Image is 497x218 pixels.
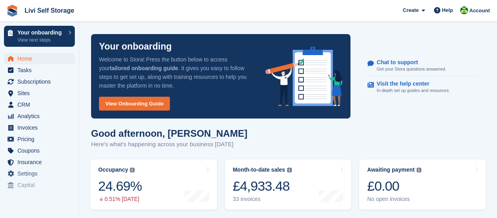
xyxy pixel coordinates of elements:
img: icon-info-grey-7440780725fd019a000dd9b08b2336e03edf1995a4989e88bcd33f0948082b44.svg [287,168,292,172]
a: menu [4,88,75,99]
a: Chat to support Get your Stora questions answered. [368,55,478,77]
p: View next steps [17,36,65,44]
span: Home [17,53,65,64]
p: Here's what's happening across your business [DATE] [91,140,248,149]
p: In-depth set up guides and resources. [377,87,450,94]
span: Invoices [17,122,65,133]
strong: tailored onboarding guide [110,65,178,71]
p: Your onboarding [17,30,65,35]
div: £4,933.48 [233,178,292,194]
div: 0.51% [DATE] [98,196,142,203]
a: Occupancy 24.69% 0.51% [DATE] [90,159,217,210]
span: Tasks [17,65,65,76]
span: Sites [17,88,65,99]
div: 24.69% [98,178,142,194]
a: menu [4,145,75,156]
span: Coupons [17,145,65,156]
div: Awaiting payment [367,166,415,173]
img: icon-info-grey-7440780725fd019a000dd9b08b2336e03edf1995a4989e88bcd33f0948082b44.svg [130,168,135,172]
a: menu [4,111,75,122]
a: menu [4,122,75,133]
span: Analytics [17,111,65,122]
div: Occupancy [98,166,128,173]
span: Settings [17,168,65,179]
span: Storefront [7,197,79,205]
p: Visit the help center [377,80,444,87]
p: Chat to support [377,59,440,66]
a: View Onboarding Guide [99,97,170,111]
a: menu [4,65,75,76]
span: Capital [17,180,65,191]
span: Insurance [17,157,65,168]
a: menu [4,53,75,64]
a: menu [4,76,75,87]
p: Your onboarding [99,42,172,51]
p: Get your Stora questions answered. [377,66,446,73]
a: Livi Self Storage [21,4,77,17]
div: Month-to-date sales [233,166,285,173]
div: 33 invoices [233,196,292,203]
span: Account [469,7,490,15]
a: menu [4,134,75,145]
a: Visit the help center In-depth set up guides and resources. [368,76,478,98]
h1: Good afternoon, [PERSON_NAME] [91,128,248,139]
a: menu [4,157,75,168]
a: Your onboarding View next steps [4,26,75,47]
img: onboarding-info-6c161a55d2c0e0a8cae90662b2fe09162a5109e8cc188191df67fb4f79e88e88.svg [265,47,343,106]
a: menu [4,99,75,110]
span: Create [403,6,419,14]
a: Month-to-date sales £4,933.48 33 invoices [225,159,352,210]
div: £0.00 [367,178,421,194]
span: Subscriptions [17,76,65,87]
div: No open invoices [367,196,421,203]
p: Welcome to Stora! Press the button below to access your . It gives you easy to follow steps to ge... [99,55,253,90]
span: Help [442,6,453,14]
img: stora-icon-8386f47178a22dfd0bd8f6a31ec36ba5ce8667c1dd55bd0f319d3a0aa187defe.svg [6,5,18,17]
img: icon-info-grey-7440780725fd019a000dd9b08b2336e03edf1995a4989e88bcd33f0948082b44.svg [417,168,421,172]
span: Pricing [17,134,65,145]
img: Alex Handyside [460,6,468,14]
a: Awaiting payment £0.00 No open invoices [359,159,486,210]
a: menu [4,180,75,191]
a: menu [4,168,75,179]
span: CRM [17,99,65,110]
